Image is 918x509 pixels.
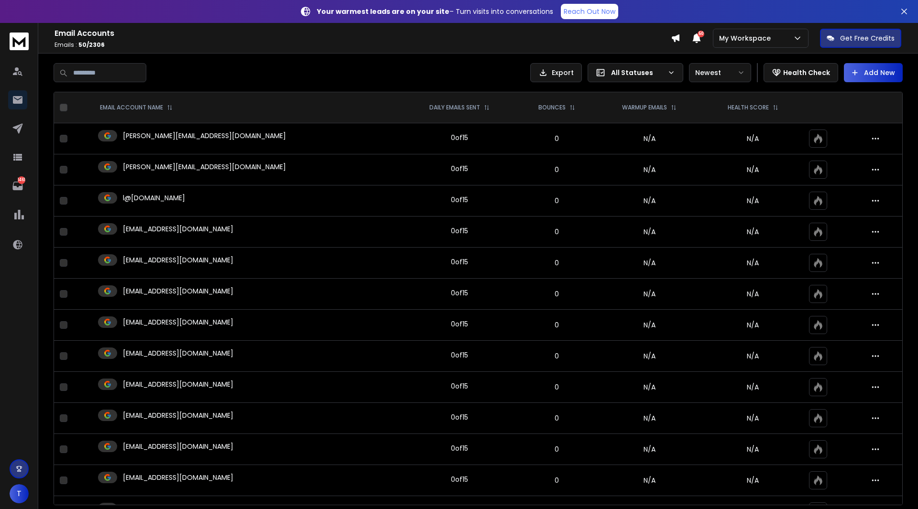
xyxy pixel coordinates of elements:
[451,164,468,173] div: 0 of 15
[451,319,468,329] div: 0 of 15
[123,379,233,389] p: [EMAIL_ADDRESS][DOMAIN_NAME]
[123,411,233,420] p: [EMAIL_ADDRESS][DOMAIN_NAME]
[10,484,29,503] button: T
[698,31,704,37] span: 50
[596,434,702,465] td: N/A
[596,310,702,341] td: N/A
[709,196,798,206] p: N/A
[596,217,702,248] td: N/A
[523,476,590,485] p: 0
[709,413,798,423] p: N/A
[523,196,590,206] p: 0
[523,444,590,454] p: 0
[561,4,618,19] a: Reach Out Now
[523,227,590,237] p: 0
[523,134,590,143] p: 0
[451,350,468,360] div: 0 of 15
[523,165,590,174] p: 0
[564,7,615,16] p: Reach Out Now
[123,131,286,141] p: [PERSON_NAME][EMAIL_ADDRESS][DOMAIN_NAME]
[100,104,173,111] div: EMAIL ACCOUNT NAME
[728,104,769,111] p: HEALTH SCORE
[18,176,25,184] p: 1461
[123,348,233,358] p: [EMAIL_ADDRESS][DOMAIN_NAME]
[451,133,468,142] div: 0 of 15
[530,63,582,82] button: Export
[689,63,751,82] button: Newest
[451,288,468,298] div: 0 of 15
[451,195,468,205] div: 0 of 15
[709,227,798,237] p: N/A
[709,165,798,174] p: N/A
[596,248,702,279] td: N/A
[709,134,798,143] p: N/A
[123,442,233,451] p: [EMAIL_ADDRESS][DOMAIN_NAME]
[317,7,449,16] strong: Your warmest leads are on your site
[709,351,798,361] p: N/A
[596,185,702,217] td: N/A
[783,68,830,77] p: Health Check
[709,289,798,299] p: N/A
[55,28,671,39] h1: Email Accounts
[123,224,233,234] p: [EMAIL_ADDRESS][DOMAIN_NAME]
[429,104,480,111] p: DAILY EMAILS SENT
[523,289,590,299] p: 0
[523,413,590,423] p: 0
[709,258,798,268] p: N/A
[123,473,233,482] p: [EMAIL_ADDRESS][DOMAIN_NAME]
[719,33,775,43] p: My Workspace
[317,7,553,16] p: – Turn visits into conversations
[764,63,838,82] button: Health Check
[596,465,702,496] td: N/A
[451,444,468,453] div: 0 of 15
[451,412,468,422] div: 0 of 15
[451,475,468,484] div: 0 of 15
[123,162,286,172] p: [PERSON_NAME][EMAIL_ADDRESS][DOMAIN_NAME]
[523,382,590,392] p: 0
[596,279,702,310] td: N/A
[596,154,702,185] td: N/A
[538,104,566,111] p: BOUNCES
[8,176,27,195] a: 1461
[523,351,590,361] p: 0
[123,193,185,203] p: l@[DOMAIN_NAME]
[709,476,798,485] p: N/A
[523,320,590,330] p: 0
[622,104,667,111] p: WARMUP EMAILS
[611,68,664,77] p: All Statuses
[596,372,702,403] td: N/A
[596,123,702,154] td: N/A
[596,403,702,434] td: N/A
[709,444,798,454] p: N/A
[709,382,798,392] p: N/A
[123,286,233,296] p: [EMAIL_ADDRESS][DOMAIN_NAME]
[840,33,895,43] p: Get Free Credits
[844,63,903,82] button: Add New
[123,317,233,327] p: [EMAIL_ADDRESS][DOMAIN_NAME]
[523,258,590,268] p: 0
[820,29,901,48] button: Get Free Credits
[55,41,671,49] p: Emails :
[451,257,468,267] div: 0 of 15
[123,255,233,265] p: [EMAIL_ADDRESS][DOMAIN_NAME]
[596,341,702,372] td: N/A
[78,41,105,49] span: 50 / 2306
[10,32,29,50] img: logo
[451,226,468,236] div: 0 of 15
[451,381,468,391] div: 0 of 15
[709,320,798,330] p: N/A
